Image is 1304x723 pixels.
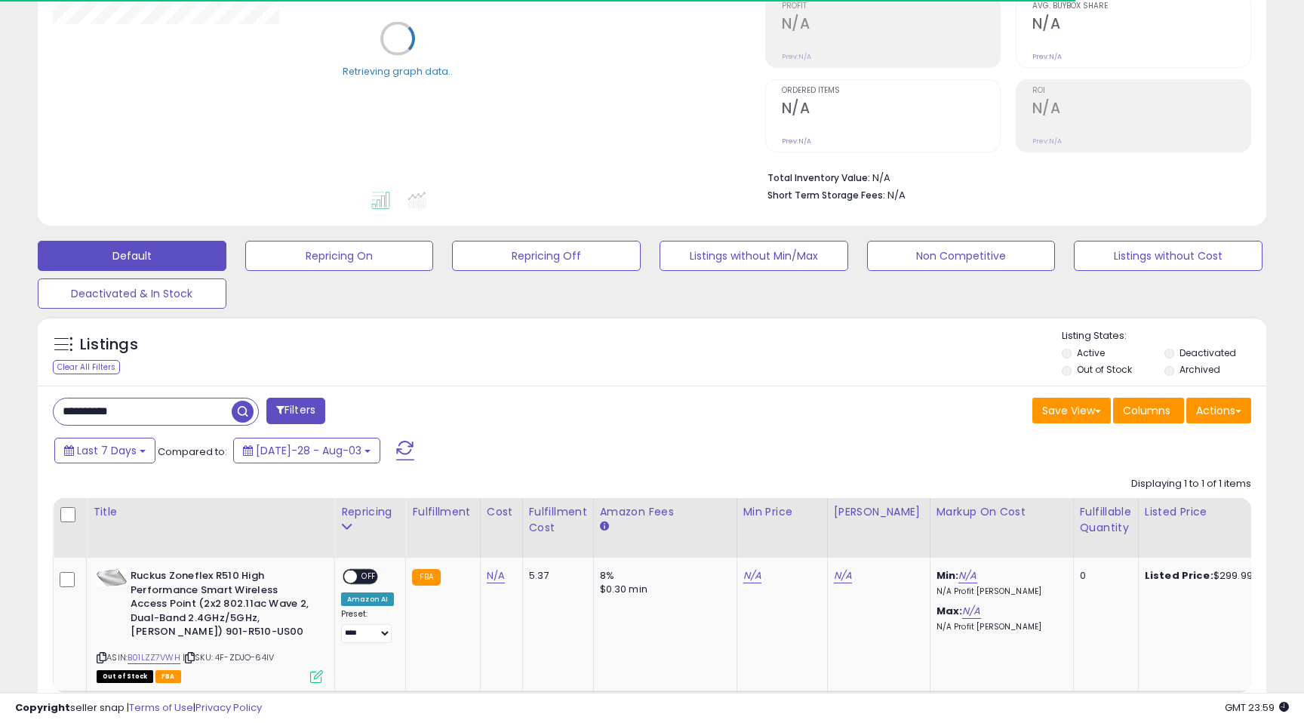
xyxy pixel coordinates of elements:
button: Actions [1186,398,1251,423]
a: Terms of Use [129,700,193,715]
img: 21NUP6Lu57L._SL40_.jpg [97,569,127,586]
button: Last 7 Days [54,438,155,463]
h2: N/A [782,100,1000,120]
small: Amazon Fees. [600,520,609,534]
small: Prev: N/A [782,137,811,146]
p: N/A Profit [PERSON_NAME] [936,622,1062,632]
button: Deactivated & In Stock [38,278,226,309]
p: Listing States: [1062,329,1266,343]
b: Min: [936,568,959,583]
small: Prev: N/A [782,52,811,61]
label: Deactivated [1179,346,1236,359]
span: [DATE]-28 - Aug-03 [256,443,361,458]
a: N/A [487,568,505,583]
span: N/A [887,188,906,202]
span: Compared to: [158,445,227,459]
span: | SKU: 4F-ZDJO-64IV [183,651,274,663]
label: Archived [1179,363,1220,376]
div: Listed Price [1145,504,1275,520]
div: [PERSON_NAME] [834,504,924,520]
th: The percentage added to the cost of goods (COGS) that forms the calculator for Min & Max prices. [930,498,1073,558]
div: $0.30 min [600,583,725,596]
button: Default [38,241,226,271]
a: N/A [743,568,761,583]
h2: N/A [1032,100,1250,120]
label: Out of Stock [1077,363,1132,376]
small: Prev: N/A [1032,137,1062,146]
span: OFF [357,571,381,583]
button: [DATE]-28 - Aug-03 [233,438,380,463]
div: Title [93,504,328,520]
div: Min Price [743,504,821,520]
b: Listed Price: [1145,568,1213,583]
div: Preset: [341,609,394,643]
span: Ordered Items [782,87,1000,95]
div: 5.37 [529,569,582,583]
span: FBA [155,670,181,683]
div: Clear All Filters [53,360,120,374]
b: Total Inventory Value: [767,171,870,184]
div: 8% [600,569,725,583]
h5: Listings [80,334,138,355]
div: Amazon Fees [600,504,730,520]
div: seller snap | | [15,701,262,715]
div: Fulfillment [412,504,473,520]
span: Last 7 Days [77,443,137,458]
small: FBA [412,569,440,586]
div: $299.99 [1145,569,1270,583]
small: Prev: N/A [1032,52,1062,61]
div: Markup on Cost [936,504,1067,520]
b: Ruckus Zoneflex R510 High Performance Smart Wireless Access Point (2x2 802.11ac Wave 2, Dual-Band... [131,569,314,643]
h2: N/A [1032,15,1250,35]
h2: N/A [782,15,1000,35]
a: B01LZZ7VWH [128,651,180,664]
b: Short Term Storage Fees: [767,189,885,202]
div: Amazon AI [341,592,394,606]
button: Non Competitive [867,241,1056,271]
label: Active [1077,346,1105,359]
a: N/A [958,568,976,583]
span: Profit [782,2,1000,11]
button: Columns [1113,398,1184,423]
li: N/A [767,168,1240,186]
div: Cost [487,504,516,520]
div: Retrieving graph data.. [343,64,453,78]
a: N/A [962,604,980,619]
span: Columns [1123,403,1170,418]
button: Filters [266,398,325,424]
span: Avg. Buybox Share [1032,2,1250,11]
button: Listings without Cost [1074,241,1262,271]
span: All listings that are currently out of stock and unavailable for purchase on Amazon [97,670,153,683]
span: ROI [1032,87,1250,95]
div: Repricing [341,504,399,520]
button: Repricing Off [452,241,641,271]
strong: Copyright [15,700,70,715]
button: Listings without Min/Max [660,241,848,271]
a: N/A [834,568,852,583]
div: Fulfillable Quantity [1080,504,1132,536]
div: Fulfillment Cost [529,504,587,536]
button: Repricing On [245,241,434,271]
span: 2025-08-11 23:59 GMT [1225,700,1289,715]
div: 0 [1080,569,1127,583]
b: Max: [936,604,963,618]
div: Displaying 1 to 1 of 1 items [1131,477,1251,491]
a: Privacy Policy [195,700,262,715]
p: N/A Profit [PERSON_NAME] [936,586,1062,597]
button: Save View [1032,398,1111,423]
